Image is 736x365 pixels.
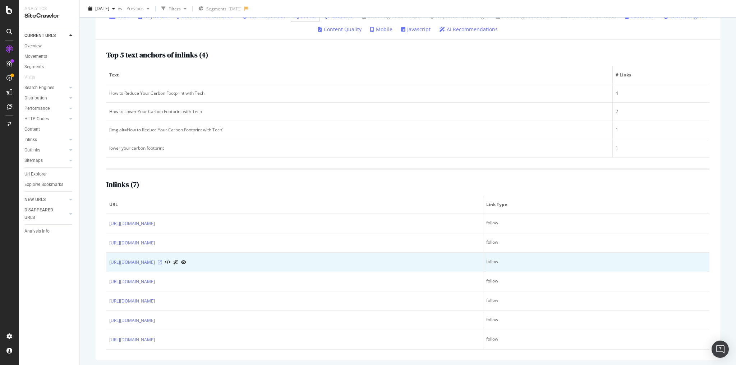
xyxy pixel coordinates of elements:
div: Analysis Info [24,228,50,235]
h2: Top 5 text anchors of inlinks ( 4 ) [106,51,208,59]
a: Javascript [401,26,431,33]
a: [URL][DOMAIN_NAME] [109,259,155,266]
a: [URL][DOMAIN_NAME] [109,239,155,247]
a: [URL][DOMAIN_NAME] [109,298,155,305]
a: AI Url Details [173,258,178,266]
h2: Inlinks ( 7 ) [106,181,139,188]
div: [DATE] [229,6,241,12]
a: [URL][DOMAIN_NAME] [109,220,155,227]
div: Filters [169,5,181,11]
div: DISAPPEARED URLS [24,206,61,221]
a: Explorer Bookmarks [24,181,74,188]
div: [img.alt=How to Reduce Your Carbon Footprint with Tech] [109,127,609,133]
a: Overview [24,42,74,50]
div: CURRENT URLS [24,32,56,39]
div: Outlinks [24,146,40,154]
a: AI Recommendations [439,26,498,33]
div: Segments [24,63,44,71]
a: Distribution [24,94,67,102]
div: Explorer Bookmarks [24,181,63,188]
a: HTTP Codes [24,115,67,123]
a: Performance [24,105,67,112]
a: CURRENT URLS [24,32,67,39]
a: [URL][DOMAIN_NAME] [109,317,155,324]
a: Search Engines [24,84,67,92]
div: How to Lower Your Carbon Footprint with Tech [109,108,609,115]
a: Segments [24,63,74,71]
button: [DATE] [86,3,118,14]
td: follow [483,253,709,272]
span: Previous [124,5,144,11]
a: Analysis Info [24,228,74,235]
a: Movements [24,53,74,60]
div: Analytics [24,6,74,12]
a: Visit Online Page [158,260,162,265]
a: Content [24,126,74,133]
td: follow [483,272,709,291]
span: vs [118,5,124,11]
td: follow [483,330,709,350]
div: Movements [24,53,47,60]
span: Segments [206,6,226,12]
div: Visits [24,74,35,81]
span: URL [109,201,478,208]
div: Sitemaps [24,157,43,164]
td: follow [483,291,709,311]
a: [URL][DOMAIN_NAME] [109,278,155,285]
a: URL Inspection [181,258,186,266]
td: follow [483,311,709,330]
span: 2025 Aug. 19th [95,5,109,11]
div: HTTP Codes [24,115,49,123]
td: follow [483,233,709,253]
div: Url Explorer [24,170,47,178]
span: Text [109,72,608,78]
td: follow [483,214,709,233]
span: # Links [616,72,705,78]
a: [URL][DOMAIN_NAME] [109,336,155,343]
a: Inlinks [24,136,67,144]
a: Outlinks [24,146,67,154]
button: Segments[DATE] [195,3,244,14]
button: View HTML Source [165,260,170,265]
div: Inlinks [24,136,37,144]
div: How to Reduce Your Carbon Footprint with Tech [109,90,609,97]
div: Distribution [24,94,47,102]
div: 2 [616,108,707,115]
button: Filters [158,3,189,14]
div: lower your carbon footprint [109,145,609,151]
div: 1 [616,127,707,133]
div: Open Intercom Messenger [712,341,729,358]
button: Previous [124,3,152,14]
span: Link Type [486,201,705,208]
a: Sitemaps [24,157,67,164]
div: Overview [24,42,42,50]
div: Search Engines [24,84,54,92]
div: SiteCrawler [24,12,74,20]
a: Mobile [370,26,392,33]
a: DISAPPEARED URLS [24,206,67,221]
div: NEW URLS [24,196,46,203]
a: Url Explorer [24,170,74,178]
div: 4 [616,90,707,97]
div: 1 [616,145,707,151]
div: Performance [24,105,50,112]
a: Visits [24,74,42,81]
a: Content Quality [318,26,362,33]
a: NEW URLS [24,196,67,203]
div: Content [24,126,40,133]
